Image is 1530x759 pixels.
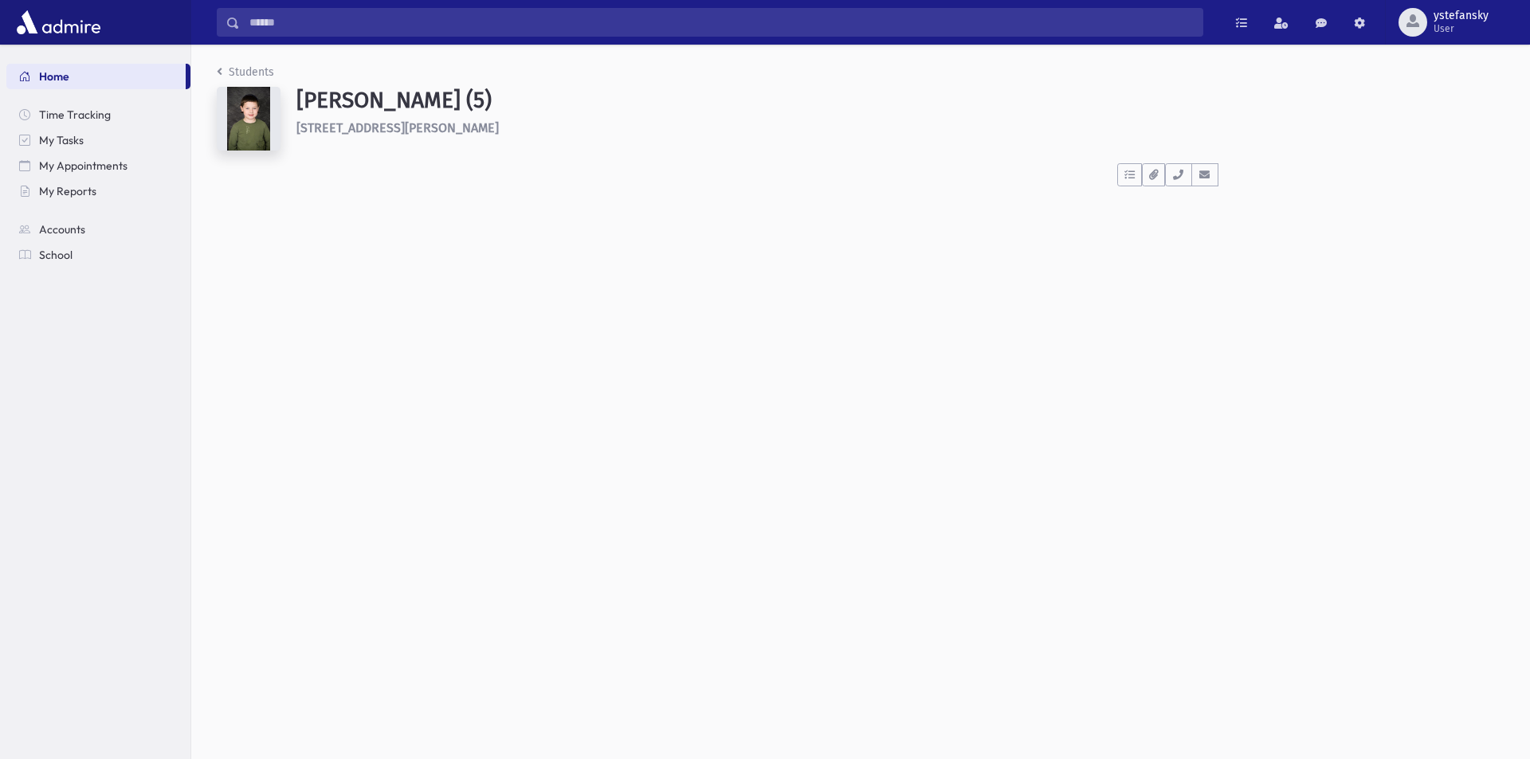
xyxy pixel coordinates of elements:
span: User [1434,22,1489,35]
span: My Tasks [39,133,84,147]
a: Time Tracking [6,102,190,127]
a: My Appointments [6,153,190,178]
a: Home [6,64,186,89]
a: Accounts [6,217,190,242]
nav: breadcrumb [217,64,274,87]
a: My Tasks [6,127,190,153]
span: Time Tracking [39,108,111,122]
a: My Reports [6,178,190,204]
span: Home [39,69,69,84]
a: School [6,242,190,268]
span: School [39,248,73,262]
input: Search [240,8,1202,37]
span: My Appointments [39,158,127,173]
span: Accounts [39,222,85,237]
span: ystefansky [1434,10,1489,22]
h6: [STREET_ADDRESS][PERSON_NAME] [296,120,1218,135]
img: AdmirePro [13,6,104,38]
a: Students [217,65,274,79]
h1: [PERSON_NAME] (5) [296,87,1218,114]
span: My Reports [39,184,96,198]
